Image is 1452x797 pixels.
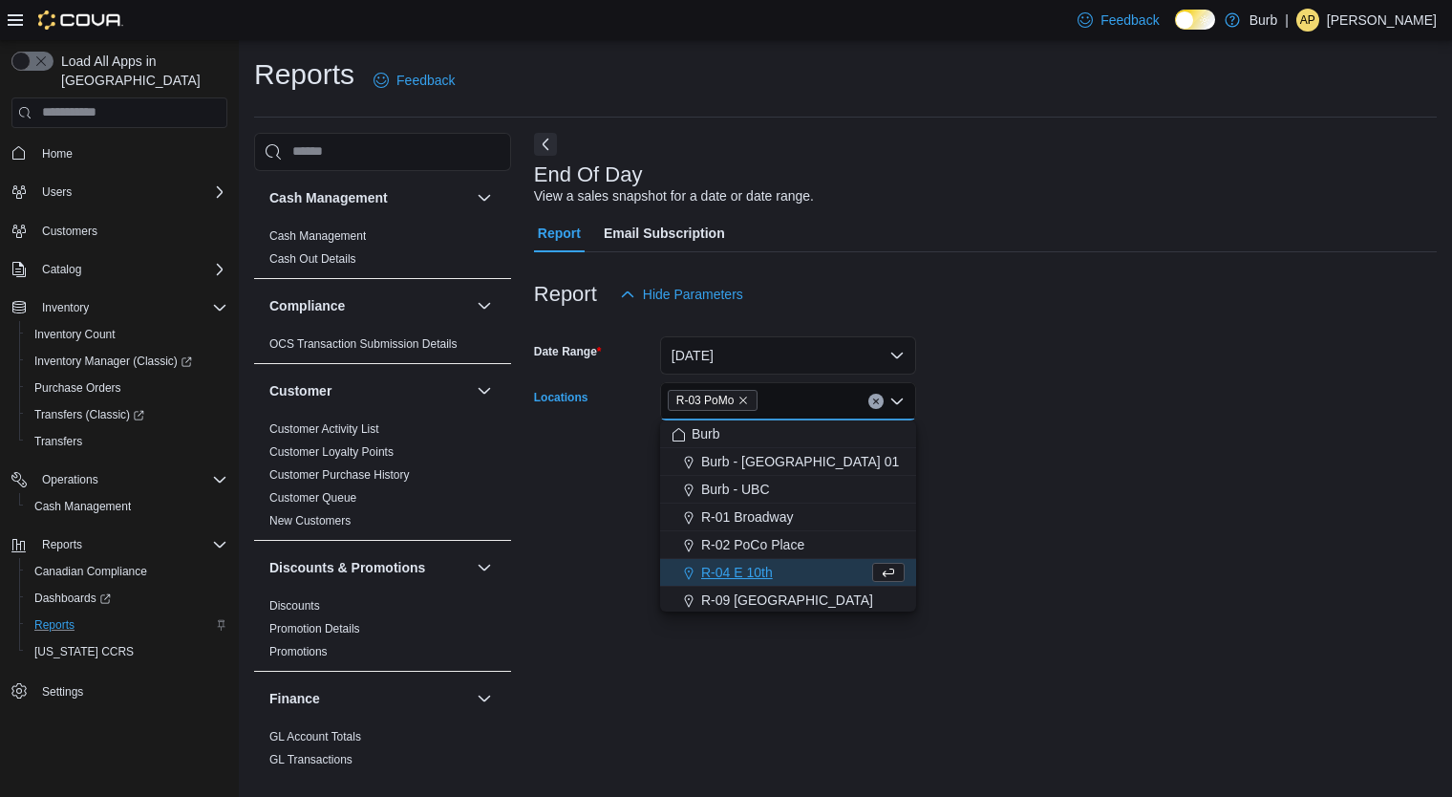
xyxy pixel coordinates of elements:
span: Customer Loyalty Points [269,444,394,460]
span: Burb [692,424,720,443]
div: Choose from the following options [660,420,916,698]
span: Report [538,214,581,252]
h3: Report [534,283,597,306]
button: Compliance [269,296,469,315]
a: Cash Out Details [269,252,356,266]
button: Cash Management [269,188,469,207]
a: Promotion Details [269,622,360,635]
button: Customers [4,217,235,245]
span: Customer Purchase History [269,467,410,483]
button: Catalog [34,258,89,281]
span: GL Account Totals [269,729,361,744]
button: Users [34,181,79,204]
span: Load All Apps in [GEOGRAPHIC_DATA] [53,52,227,90]
button: Burb - UBC [660,476,916,504]
span: Home [42,146,73,162]
span: Inventory Manager (Classic) [27,350,227,373]
span: Catalog [42,262,81,277]
div: Finance [254,725,511,779]
span: Hide Parameters [643,285,743,304]
a: Customers [34,220,105,243]
a: OCS Transaction Submission Details [269,337,458,351]
a: Feedback [366,61,462,99]
span: Feedback [1100,11,1159,30]
p: [PERSON_NAME] [1327,9,1437,32]
a: Reports [27,614,82,636]
span: Cash Out Details [269,251,356,267]
span: Transfers [27,430,227,453]
a: Dashboards [19,585,235,612]
span: Promotion Details [269,621,360,636]
span: Settings [34,679,227,702]
button: Remove R-03 PoMo from selection in this group [737,395,749,406]
a: GL Transactions [269,753,352,766]
button: Hide Parameters [612,275,751,313]
span: Operations [34,468,227,491]
a: Inventory Count [27,323,123,346]
span: Promotions [269,644,328,659]
span: Inventory [42,300,89,315]
button: R-09 [GEOGRAPHIC_DATA] [660,587,916,614]
h3: Compliance [269,296,345,315]
a: Dashboards [27,587,118,610]
button: Customer [269,381,469,400]
button: Transfers [19,428,235,455]
span: Operations [42,472,98,487]
a: [US_STATE] CCRS [27,640,141,663]
span: R-03 PoMo [668,390,758,411]
span: New Customers [269,513,351,528]
h3: Finance [269,689,320,708]
button: Compliance [473,294,496,317]
button: Finance [473,687,496,710]
span: Feedback [396,71,455,90]
a: Inventory Manager (Classic) [27,350,200,373]
a: Canadian Compliance [27,560,155,583]
button: Customer [473,379,496,402]
button: Catalog [4,256,235,283]
a: Settings [34,680,91,703]
a: Transfers [27,430,90,453]
span: Customers [42,224,97,239]
button: Cash Management [19,493,235,520]
button: Reports [19,612,235,638]
span: GL Transactions [269,752,352,767]
span: Reports [42,537,82,552]
label: Date Range [534,344,602,359]
span: Cash Management [34,499,131,514]
span: Washington CCRS [27,640,227,663]
a: Cash Management [269,229,366,243]
div: Amanda Payette [1296,9,1319,32]
a: Promotions [269,645,328,658]
span: Burb - UBC [701,480,770,499]
h3: Customer [269,381,331,400]
button: Home [4,140,235,167]
span: Canadian Compliance [27,560,227,583]
a: Customer Purchase History [269,468,410,482]
a: Cash Management [27,495,139,518]
span: Inventory Count [27,323,227,346]
a: Feedback [1070,1,1166,39]
span: Inventory Manager (Classic) [34,354,192,369]
span: Purchase Orders [34,380,121,396]
span: AP [1300,9,1315,32]
button: [US_STATE] CCRS [19,638,235,665]
button: R-01 Broadway [660,504,916,531]
span: Purchase Orders [27,377,227,399]
span: Dashboards [27,587,227,610]
span: R-02 PoCo Place [701,535,804,554]
span: Transfers (Classic) [27,403,227,426]
button: Cash Management [473,186,496,209]
span: Settings [42,684,83,700]
span: Email Subscription [604,214,725,252]
button: Finance [269,689,469,708]
a: Inventory Manager (Classic) [19,348,235,375]
span: Inventory Count [34,327,116,342]
button: Close list of options [889,394,905,409]
label: Locations [534,390,588,405]
div: View a sales snapshot for a date or date range. [534,186,814,206]
a: Transfers (Classic) [19,401,235,428]
button: Canadian Compliance [19,558,235,585]
a: GL Account Totals [269,730,361,743]
span: R-04 E 10th [701,563,773,582]
img: Cova [38,11,123,30]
